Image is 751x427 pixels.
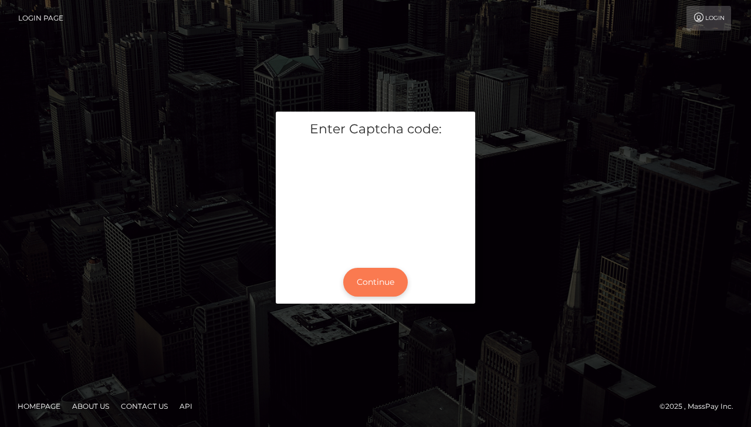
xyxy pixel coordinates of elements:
a: Contact Us [116,397,172,415]
button: Continue [343,268,408,297]
h5: Enter Captcha code: [285,120,466,139]
a: Homepage [13,397,65,415]
a: About Us [67,397,114,415]
a: Login [686,6,731,31]
div: © 2025 , MassPay Inc. [659,400,742,413]
iframe: mtcaptcha [285,147,466,251]
a: API [175,397,197,415]
a: Login Page [18,6,63,31]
